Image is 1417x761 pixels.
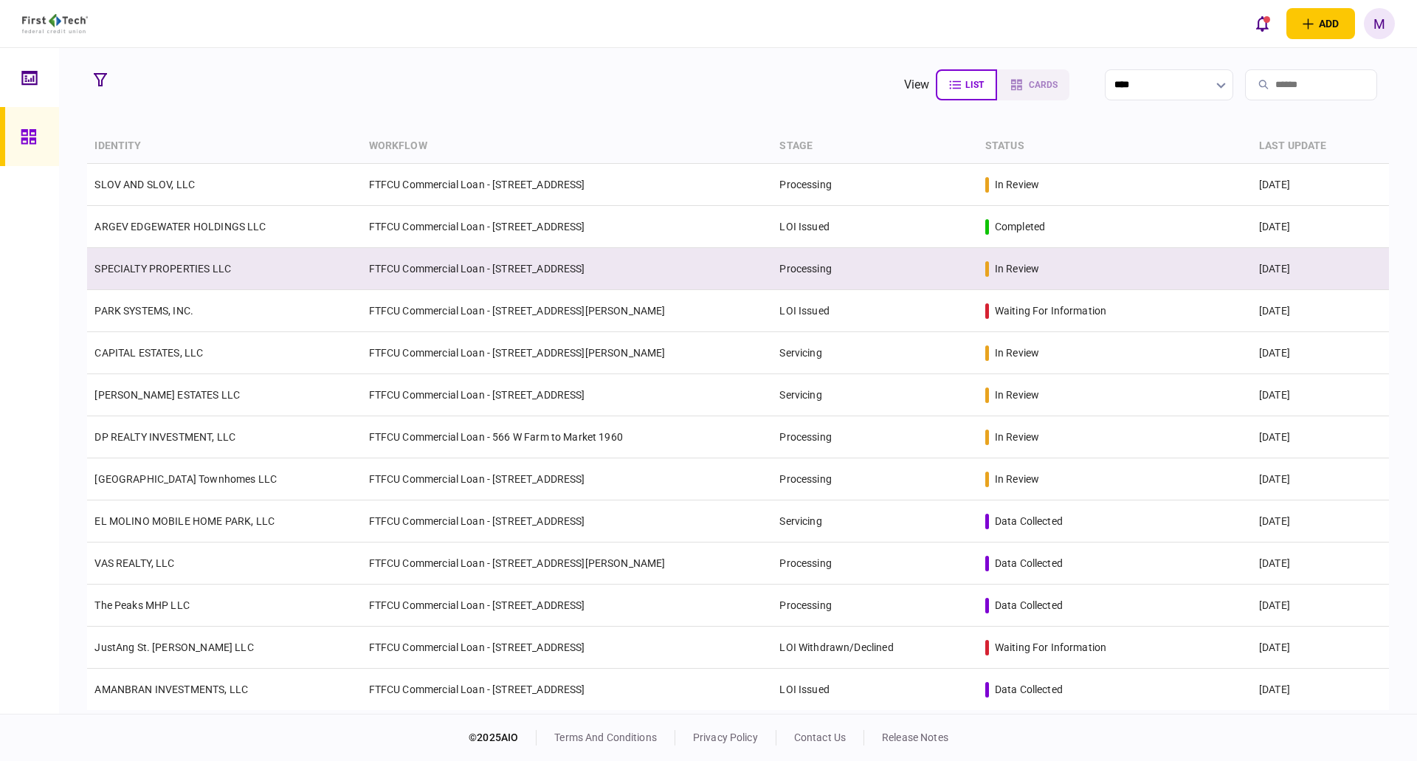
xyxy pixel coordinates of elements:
div: data collected [995,556,1063,571]
div: completed [995,219,1045,234]
td: FTFCU Commercial Loan - [STREET_ADDRESS] [362,669,773,711]
a: [GEOGRAPHIC_DATA] Townhomes LLC [94,473,277,485]
td: [DATE] [1252,206,1389,248]
th: workflow [362,129,773,164]
td: FTFCU Commercial Loan - [STREET_ADDRESS] [362,585,773,627]
a: DP REALTY INVESTMENT, LLC [94,431,235,443]
td: Processing [772,543,977,585]
button: cards [997,69,1069,100]
td: LOI Withdrawn/Declined [772,627,977,669]
td: FTFCU Commercial Loan - [STREET_ADDRESS] [362,627,773,669]
td: FTFCU Commercial Loan - [STREET_ADDRESS][PERSON_NAME] [362,543,773,585]
a: SPECIALTY PROPERTIES LLC [94,263,231,275]
td: Processing [772,458,977,500]
a: VAS REALTY, LLC [94,557,174,569]
th: last update [1252,129,1389,164]
td: [DATE] [1252,374,1389,416]
a: [PERSON_NAME] ESTATES LLC [94,389,240,401]
a: The Peaks MHP LLC [94,599,190,611]
div: in review [995,472,1039,486]
div: data collected [995,682,1063,697]
button: M [1364,8,1395,39]
td: Processing [772,164,977,206]
a: contact us [794,731,846,743]
td: [DATE] [1252,416,1389,458]
td: FTFCU Commercial Loan - [STREET_ADDRESS] [362,458,773,500]
a: privacy policy [693,731,758,743]
span: list [965,80,984,90]
th: identity [87,129,361,164]
td: [DATE] [1252,500,1389,543]
td: LOI Issued [772,290,977,332]
span: cards [1029,80,1058,90]
td: Processing [772,416,977,458]
td: [DATE] [1252,248,1389,290]
td: [DATE] [1252,543,1389,585]
div: data collected [995,598,1063,613]
td: Servicing [772,332,977,374]
td: FTFCU Commercial Loan - [STREET_ADDRESS] [362,248,773,290]
td: Processing [772,585,977,627]
button: open notifications list [1247,8,1278,39]
button: list [936,69,997,100]
a: AMANBRAN INVESTMENTS, LLC [94,683,248,695]
td: [DATE] [1252,458,1389,500]
a: ARGEV EDGEWATER HOLDINGS LLC [94,221,266,233]
div: data collected [995,514,1063,528]
td: FTFCU Commercial Loan - [STREET_ADDRESS] [362,206,773,248]
th: status [978,129,1252,164]
a: PARK SYSTEMS, INC. [94,305,193,317]
td: FTFCU Commercial Loan - [STREET_ADDRESS] [362,500,773,543]
td: [DATE] [1252,290,1389,332]
a: CAPITAL ESTATES, LLC [94,347,203,359]
div: waiting for information [995,640,1106,655]
td: [DATE] [1252,164,1389,206]
td: LOI Issued [772,669,977,711]
td: Servicing [772,374,977,416]
div: in review [995,388,1039,402]
a: release notes [882,731,948,743]
img: client company logo [22,14,88,33]
td: LOI Issued [772,206,977,248]
div: in review [995,177,1039,192]
td: Processing [772,248,977,290]
a: SLOV AND SLOV, LLC [94,179,195,190]
div: in review [995,430,1039,444]
td: FTFCU Commercial Loan - [STREET_ADDRESS][PERSON_NAME] [362,332,773,374]
td: [DATE] [1252,332,1389,374]
div: © 2025 AIO [469,730,537,745]
td: FTFCU Commercial Loan - 566 W Farm to Market 1960 [362,416,773,458]
a: EL MOLINO MOBILE HOME PARK, LLC [94,515,275,527]
td: [DATE] [1252,669,1389,711]
a: JustAng St. [PERSON_NAME] LLC [94,641,253,653]
th: stage [772,129,977,164]
div: waiting for information [995,303,1106,318]
td: Servicing [772,500,977,543]
div: view [904,76,930,94]
button: open adding identity options [1286,8,1355,39]
a: terms and conditions [554,731,657,743]
td: [DATE] [1252,627,1389,669]
td: FTFCU Commercial Loan - [STREET_ADDRESS][PERSON_NAME] [362,290,773,332]
td: FTFCU Commercial Loan - [STREET_ADDRESS] [362,374,773,416]
td: FTFCU Commercial Loan - [STREET_ADDRESS] [362,164,773,206]
div: in review [995,345,1039,360]
div: in review [995,261,1039,276]
td: [DATE] [1252,585,1389,627]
